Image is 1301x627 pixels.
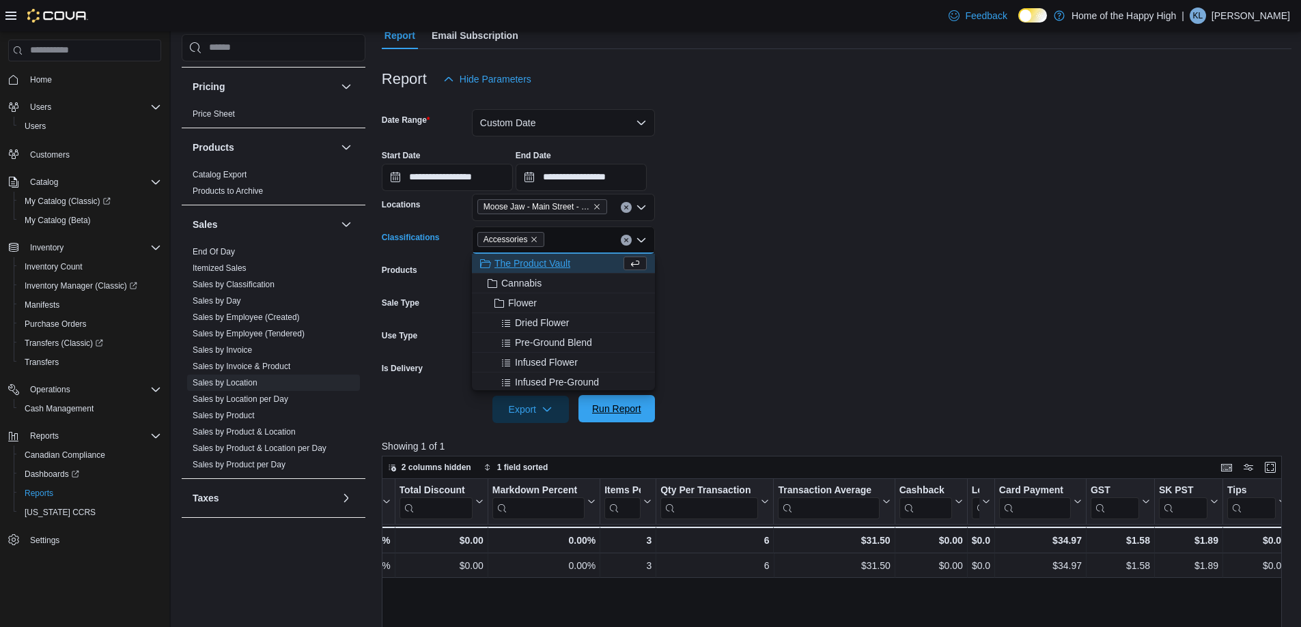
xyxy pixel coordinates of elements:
button: Export [492,396,569,423]
span: Home [25,71,161,88]
a: Customers [25,147,75,163]
span: Users [19,118,161,134]
button: Products [193,141,335,154]
span: My Catalog (Beta) [25,215,91,226]
span: Cannabis [501,276,542,290]
span: Sales by Product & Location per Day [193,443,326,454]
span: Customers [30,149,70,160]
button: Remove Accessories from selection in this group [530,235,538,244]
div: $0.00 [1227,557,1287,574]
span: Inventory Count [19,259,161,275]
span: Dashboards [19,466,161,482]
div: Total Discount [399,484,472,497]
span: Infused Flower [515,355,578,369]
div: Products [182,166,365,205]
button: Cash Management [14,399,167,418]
p: Home of the Happy High [1072,8,1176,24]
div: $1.89 [1159,532,1218,549]
span: 2 columns hidden [402,462,471,473]
div: Pricing [182,106,365,128]
button: Keyboard shortcuts [1218,459,1235,476]
span: Manifests [19,297,161,313]
span: Email Subscription [432,22,518,49]
span: Reports [30,431,59,441]
a: Dashboards [14,465,167,484]
span: Run Report [592,402,641,415]
a: Sales by Product & Location per Day [193,443,326,453]
button: Infused Flower [472,353,655,373]
h3: Taxes [193,491,219,505]
div: 0.00% [492,557,596,574]
span: Pre-Ground Blend [515,336,592,349]
label: End Date [516,150,551,161]
a: Catalog Export [193,170,247,179]
span: Inventory Manager (Classic) [25,280,137,291]
button: Users [3,98,167,117]
a: My Catalog (Classic) [19,193,116,209]
p: [PERSON_NAME] [1212,8,1290,24]
button: GST [1091,484,1150,519]
span: Sales by Location [193,377,257,388]
a: Canadian Compliance [19,447,111,463]
div: Qty Per Transaction [660,484,758,497]
button: Home [3,70,167,89]
span: Manifests [25,300,59,310]
h3: Sales [193,218,218,231]
button: Manifests [14,295,167,315]
div: Card Payment [999,484,1071,519]
span: Moose Jaw - Main Street - Fire & Flower [477,199,607,214]
span: 1 field sorted [497,462,548,473]
button: Transaction Average [778,484,890,519]
span: Export [501,396,561,423]
div: 6 [660,557,769,574]
div: $0.00 [972,557,990,574]
a: Cash Management [19,400,99,417]
span: The Product Vault [494,257,570,270]
label: Classifications [382,232,440,243]
div: Loyalty Redemptions [972,484,979,497]
button: Close list of options [636,235,647,246]
span: Flower [508,296,537,310]
button: Run Report [578,395,655,422]
button: Reports [3,426,167,446]
span: Canadian Compliance [19,447,161,463]
span: Transfers [25,357,59,368]
a: Products to Archive [193,186,263,196]
button: Inventory [3,238,167,257]
span: Home [30,74,52,85]
span: Dried Flower [515,316,569,330]
span: Inventory [30,242,64,253]
a: Transfers (Classic) [14,334,167,353]
div: 3 [604,557,652,574]
div: 3 [604,532,652,549]
div: Items Per Transaction [604,484,641,497]
span: Sales by Employee (Tendered) [193,328,305,339]
span: Price Sheet [193,108,235,119]
span: Cash Management [19,400,161,417]
a: Itemized Sales [193,263,247,273]
div: $0.00 [1227,532,1287,549]
span: Operations [25,381,161,398]
button: Pre-Ground Blend [472,333,655,353]
button: Users [25,99,57,115]
a: Sales by Product & Location [193,427,296,437]
button: Taxes [193,491,335,505]
button: Display options [1240,459,1257,476]
input: Press the down key to open a popover containing a calendar. [516,164,647,191]
div: GST [1091,484,1139,497]
button: Users [14,117,167,136]
div: 43.68% [310,532,390,549]
span: Users [25,99,161,115]
button: Remove Moose Jaw - Main Street - Fire & Flower from selection in this group [593,203,601,211]
button: Dried Flower [472,313,655,333]
button: Cannabis [472,274,655,293]
button: [US_STATE] CCRS [14,503,167,522]
button: Infused Pre-Ground [472,373,655,392]
div: GST [1091,484,1139,519]
button: Sales [193,218,335,231]
div: Items Per Transaction [604,484,641,519]
span: Transfers [19,354,161,370]
span: Cash Management [25,403,94,414]
span: My Catalog (Classic) [25,196,111,207]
